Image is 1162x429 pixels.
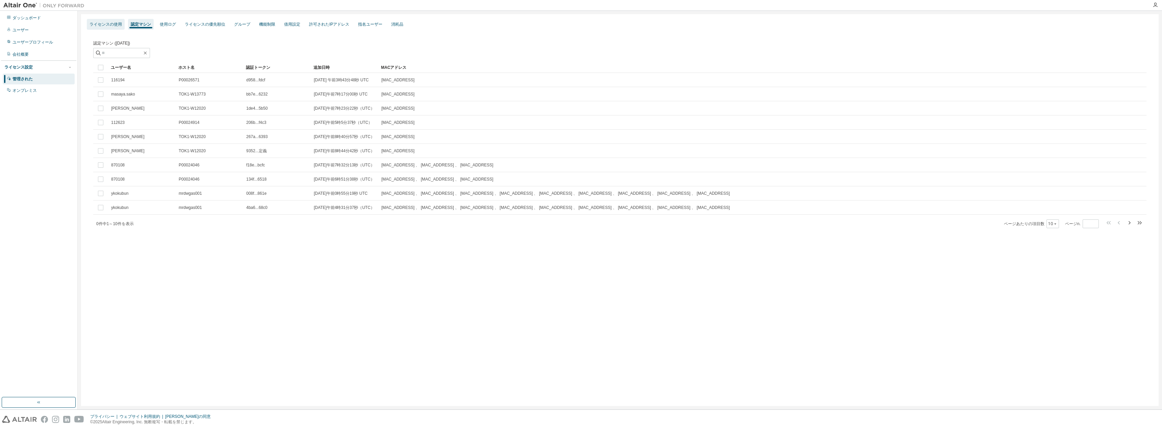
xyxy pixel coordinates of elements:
img: instagram.svg [52,416,59,423]
font: [MAC_ADDRESS] 、 [MAC_ADDRESS] 、 [MAC_ADDRESS] 、 [MAC_ADDRESS] 、 [MAC_ADDRESS] 、 [MAC_ADDRESS] 、 [... [381,191,730,196]
font: オンプレミス [12,88,37,93]
font: プライバシー [90,414,115,419]
font: ホスト名 [178,65,195,70]
font: P00024046 [179,163,199,167]
font: f18e...bcfc [246,163,265,167]
font: 認証トークン [246,65,270,70]
img: アルタイルワン [3,2,88,9]
font: [MAC_ADDRESS] [381,149,414,153]
font: 借用設定 [284,22,300,27]
font: bb7e...6232 [246,92,268,97]
font: 0件 [96,221,103,226]
font: masaya.sako [111,92,135,97]
font: ykokubun [111,205,128,210]
font: ライセンスの使用 [90,22,122,27]
font: [MAC_ADDRESS] [381,120,414,125]
font: [DATE]午前4時31分37秒（UTC） [314,205,375,210]
font: 10件 [113,221,121,226]
font: 使用ログ [160,22,176,27]
font: 管理された [12,77,33,81]
font: 会社概要 [12,52,29,57]
img: linkedin.svg [63,416,70,423]
font: Altair Engineering, Inc. 無断複写・転載を禁じます。 [102,420,197,424]
font: 2025 [93,420,102,424]
font: 4ba6...68c0 [246,205,268,210]
font: 許可されたIPアドレス [309,22,349,27]
font: ウェブサイト利用規約 [120,414,160,419]
font: [DATE]午前8時40分57秒（UTC） [314,134,375,139]
font: ダッシュボード [12,16,41,20]
font: © [90,420,93,424]
font: 870108 [111,163,125,167]
font: 1de4...5b50 [246,106,268,111]
font: ユーザー [12,28,29,32]
font: 追加日時 [313,65,330,70]
font: 認定マシン [131,22,151,27]
font: [DATE] 午前3時43分48秒 UTC [314,78,369,82]
font: 中 [103,221,107,226]
font: [PERSON_NAME] [111,149,145,153]
font: P00024914 [179,120,199,125]
font: TOK1-W13773 [179,92,206,97]
img: altair_logo.svg [2,416,37,423]
font: [MAC_ADDRESS] 、 [MAC_ADDRESS] 、 [MAC_ADDRESS] 、 [MAC_ADDRESS] 、 [MAC_ADDRESS] 、 [MAC_ADDRESS] 、 [... [381,205,730,210]
font: [DATE]午前8時44分42秒（UTC） [314,149,375,153]
font: [MAC_ADDRESS] [381,134,414,139]
font: P00024046 [179,177,199,182]
font: ～ [109,221,113,226]
img: youtube.svg [74,416,84,423]
font: 134f...6518 [246,177,267,182]
font: 消耗品 [391,22,403,27]
font: を表示 [122,221,134,226]
font: [PERSON_NAME] [111,106,145,111]
font: 206b...f4c3 [246,120,266,125]
font: [MAC_ADDRESS] 、 [MAC_ADDRESS] 、 [MAC_ADDRESS] [381,163,493,167]
font: 1 [107,221,109,226]
font: ユーザー名 [111,65,131,70]
font: MACアドレス [381,65,406,70]
font: 267a...6393 [246,134,268,139]
font: [DATE]午前7時17分00秒 UTC [314,92,368,97]
font: [DATE]午前5時5分37秒（UTC） [314,120,372,125]
font: [MAC_ADDRESS] 、 [MAC_ADDRESS] 、 [MAC_ADDRESS] [381,177,493,182]
font: [PERSON_NAME] [111,134,145,139]
img: facebook.svg [41,416,48,423]
font: TOK1-W12020 [179,149,206,153]
font: P00026571 [179,78,199,82]
font: TOK1-W12020 [179,134,206,139]
font: [DATE]午前7時23分22秒（UTC） [314,106,375,111]
font: 指名ユーザー [358,22,382,27]
font: [MAC_ADDRESS] [381,92,414,97]
font: [PERSON_NAME]の同意 [165,414,211,419]
font: 10 [1048,221,1053,226]
font: グループ [234,22,250,27]
font: mrdwgas001 [179,205,202,210]
font: [MAC_ADDRESS] [381,106,414,111]
font: d958...fdcf [246,78,265,82]
font: ページあたりの項目数 [1004,221,1044,226]
font: 116194 [111,78,125,82]
font: 認定マシン ([DATE]) [93,41,130,46]
font: 870108 [111,177,125,182]
font: ライセンスの優先順位 [185,22,225,27]
font: ykokubun [111,191,128,196]
font: 機能制限 [259,22,275,27]
font: [DATE]午前6時51分38秒（UTC） [314,177,375,182]
font: ライセンス設定 [4,65,33,70]
font: 112623 [111,120,125,125]
font: ページn. [1065,221,1081,226]
font: 9352...定義 [246,149,267,153]
font: [DATE]午前0時55分19秒 UTC [314,191,368,196]
font: mrdwgas001 [179,191,202,196]
font: [DATE]午前7時32分13秒（UTC） [314,163,375,167]
font: TOK1-W12020 [179,106,206,111]
font: 008f...861e [246,191,267,196]
font: [MAC_ADDRESS] [381,78,414,82]
font: ユーザープロフィール [12,40,53,45]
